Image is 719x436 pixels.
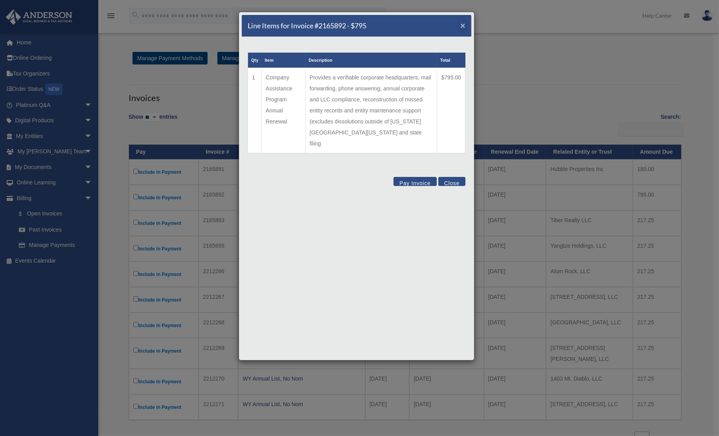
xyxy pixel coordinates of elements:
td: $795.00 [437,68,465,154]
button: Pay Invoice [394,177,437,186]
button: Close [460,21,465,29]
th: Item [261,53,305,68]
button: Close [438,177,465,186]
td: Provides a verifiable corporate headquarters, mail forwarding, phone answering, annual corporate ... [305,68,437,154]
td: Company Assistance Program Annual Renewal [261,68,305,154]
th: Qty [248,53,262,68]
th: Description [305,53,437,68]
td: 1 [248,68,262,154]
h5: Line Items for Invoice #2165892 - $795 [248,21,366,31]
span: × [460,21,465,30]
th: Total [437,53,465,68]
